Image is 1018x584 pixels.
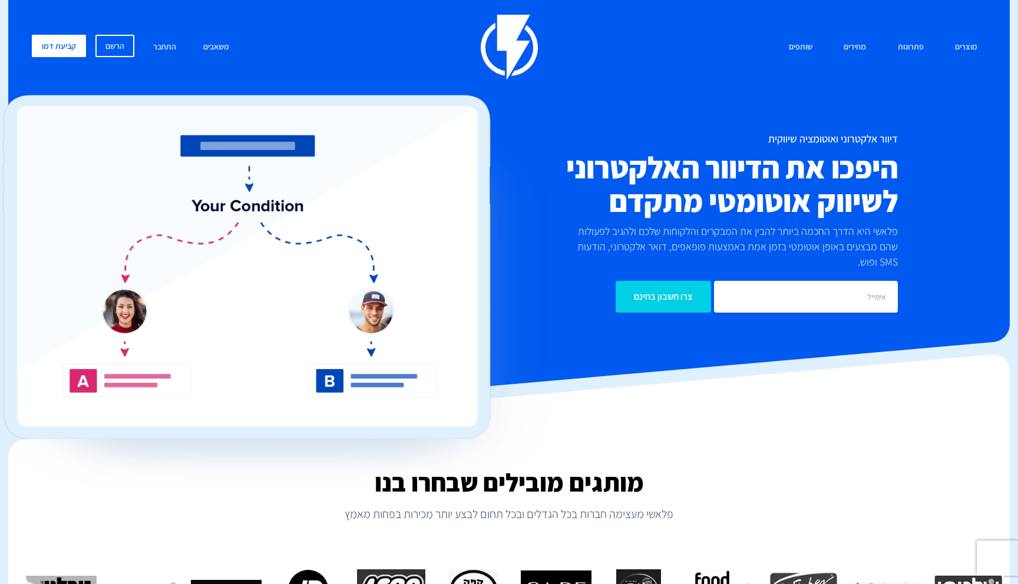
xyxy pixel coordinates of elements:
[558,224,898,269] p: פלאשי היא הדרך החכמה ביותר להבין את המבקרים והלקוחות שלכם ולהגיב לפעולות שהם מבצעים באופן אוטומטי...
[889,35,933,60] a: פתרונות
[946,35,986,60] a: מוצרים
[144,35,185,60] a: התחבר
[438,151,898,218] h2: היפכו את הדיוור האלקטרוני לשיווק אוטומטי מתקדם
[194,35,238,60] a: משאבים
[438,133,898,145] h1: דיוור אלקטרוני ואוטומציה שיווקית
[780,35,821,60] a: שותפים
[616,281,711,313] input: צרו חשבון בחינם
[32,35,86,57] a: קביעת דמו
[8,506,1010,522] p: פלאשי מעצימה חברות בכל הגדלים ובכל תחום לבצע יותר מכירות בפחות מאמץ
[714,281,898,313] input: אימייל
[8,469,1010,497] h2: מותגים מובילים שבחרו בנו
[835,35,875,60] a: מחירים
[95,35,134,57] a: הרשם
